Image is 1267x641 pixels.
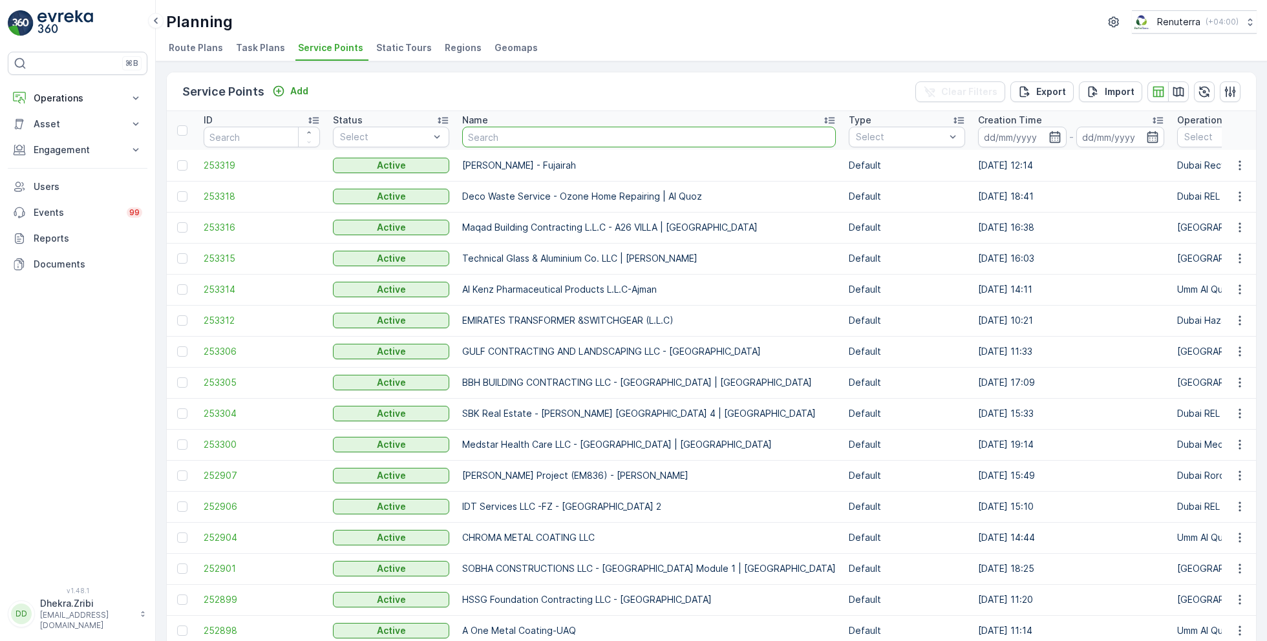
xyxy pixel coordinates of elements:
a: 253316 [204,221,320,234]
td: Technical Glass & Aluminium Co. LLC | [PERSON_NAME] [456,243,842,274]
p: Select [856,131,945,143]
td: Default [842,336,972,367]
p: Active [377,221,406,234]
div: Toggle Row Selected [177,253,187,264]
div: Toggle Row Selected [177,501,187,512]
td: Default [842,367,972,398]
span: 253318 [204,190,320,203]
a: 252899 [204,593,320,606]
a: Users [8,174,147,200]
td: [DATE] 15:49 [972,460,1171,491]
span: 253315 [204,252,320,265]
td: BBH BUILDING CONTRACTING LLC - [GEOGRAPHIC_DATA] | [GEOGRAPHIC_DATA] [456,367,842,398]
td: Default [842,398,972,429]
td: [DATE] 16:03 [972,243,1171,274]
p: Documents [34,258,142,271]
button: Active [333,530,449,545]
p: Active [377,190,406,203]
p: Active [377,252,406,265]
td: Default [842,274,972,305]
button: Active [333,220,449,235]
p: Select [340,131,429,143]
td: Default [842,212,972,243]
p: Asset [34,118,122,131]
button: Active [333,158,449,173]
td: [DATE] 15:33 [972,398,1171,429]
input: Search [204,127,320,147]
button: Active [333,406,449,421]
img: logo_light-DOdMpM7g.png [37,10,93,36]
div: Toggle Row Selected [177,315,187,326]
button: Export [1010,81,1074,102]
td: Deco Waste Service - Ozone Home Repairing | Al Quoz [456,181,842,212]
td: [DATE] 11:33 [972,336,1171,367]
p: Creation Time [978,114,1042,127]
p: ⌘B [125,58,138,68]
button: Active [333,313,449,328]
span: v 1.48.1 [8,587,147,594]
input: dd/mm/yyyy [1076,127,1165,147]
div: Toggle Row Selected [177,222,187,233]
a: 252906 [204,500,320,513]
a: 253312 [204,314,320,327]
button: Active [333,251,449,266]
p: Active [377,407,406,420]
a: Reports [8,226,147,251]
td: [DATE] 17:09 [972,367,1171,398]
p: Engagement [34,143,122,156]
td: Default [842,491,972,522]
p: Active [377,562,406,575]
span: Route Plans [169,41,223,54]
a: 253300 [204,438,320,451]
input: dd/mm/yyyy [978,127,1067,147]
p: ID [204,114,213,127]
p: Operations [1177,114,1227,127]
button: Engagement [8,137,147,163]
span: Regions [445,41,482,54]
p: Active [377,469,406,482]
td: HSSG Foundation Contracting LLC - [GEOGRAPHIC_DATA] [456,584,842,615]
div: Toggle Row Selected [177,377,187,388]
a: 252907 [204,469,320,482]
div: Toggle Row Selected [177,284,187,295]
a: 252904 [204,531,320,544]
td: IDT Services LLC -FZ - [GEOGRAPHIC_DATA] 2 [456,491,842,522]
span: 253314 [204,283,320,296]
span: 252901 [204,562,320,575]
td: Default [842,150,972,181]
td: [DATE] 16:38 [972,212,1171,243]
td: CHROMA METAL COATING LLC [456,522,842,553]
button: Operations [8,85,147,111]
button: Active [333,468,449,483]
div: Toggle Row Selected [177,470,187,481]
button: Active [333,375,449,390]
td: Default [842,305,972,336]
a: Documents [8,251,147,277]
button: Active [333,282,449,297]
div: Toggle Row Selected [177,408,187,419]
td: Default [842,460,972,491]
div: Toggle Row Selected [177,625,187,636]
td: Al Kenz Pharmaceutical Products L.L.C-Ajman [456,274,842,305]
td: [PERSON_NAME] Project (EM836) - [PERSON_NAME] [456,460,842,491]
button: Add [267,83,314,99]
p: 99 [129,207,140,218]
td: SOBHA CONSTRUCTIONS LLC - [GEOGRAPHIC_DATA] Module 1 | [GEOGRAPHIC_DATA] [456,553,842,584]
td: Default [842,181,972,212]
td: [PERSON_NAME] - Fujairah [456,150,842,181]
div: DD [11,604,32,624]
p: [EMAIL_ADDRESS][DOMAIN_NAME] [40,610,133,631]
button: Active [333,344,449,359]
button: DDDhekra.Zribi[EMAIL_ADDRESS][DOMAIN_NAME] [8,597,147,631]
td: Maqad Building Contracting L.L.C - A26 VILLA | [GEOGRAPHIC_DATA] [456,212,842,243]
a: 253305 [204,376,320,389]
td: [DATE] 18:41 [972,181,1171,212]
a: Events99 [8,200,147,226]
div: Toggle Row Selected [177,563,187,574]
p: Export [1036,85,1066,98]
